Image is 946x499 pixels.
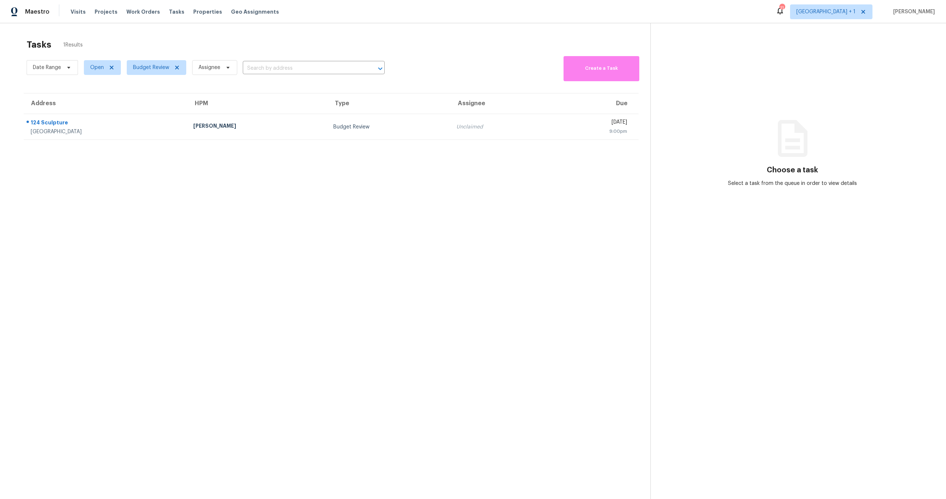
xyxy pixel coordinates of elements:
[555,118,627,128] div: [DATE]
[450,93,549,114] th: Assignee
[375,63,385,74] button: Open
[187,93,327,114] th: HPM
[555,128,627,135] div: 9:00pm
[95,8,118,16] span: Projects
[31,119,181,128] div: 124 Sculpture
[90,64,104,71] span: Open
[767,166,818,174] h3: Choose a task
[333,123,445,131] div: Budget Review
[456,123,543,131] div: Unclaimed
[722,180,864,187] div: Select a task from the queue in order to view details
[63,41,83,49] span: 1 Results
[27,41,51,48] h2: Tasks
[564,56,639,81] button: Create a Task
[231,8,279,16] span: Geo Assignments
[25,8,50,16] span: Maestro
[33,64,61,71] span: Date Range
[71,8,86,16] span: Visits
[796,8,855,16] span: [GEOGRAPHIC_DATA] + 1
[549,93,639,114] th: Due
[890,8,935,16] span: [PERSON_NAME]
[327,93,450,114] th: Type
[567,64,636,73] span: Create a Task
[133,64,169,71] span: Budget Review
[24,93,187,114] th: Address
[779,4,785,12] div: 11
[193,8,222,16] span: Properties
[198,64,220,71] span: Assignee
[31,128,181,135] div: [GEOGRAPHIC_DATA]
[193,122,321,131] div: [PERSON_NAME]
[169,9,184,14] span: Tasks
[126,8,160,16] span: Work Orders
[243,63,364,74] input: Search by address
